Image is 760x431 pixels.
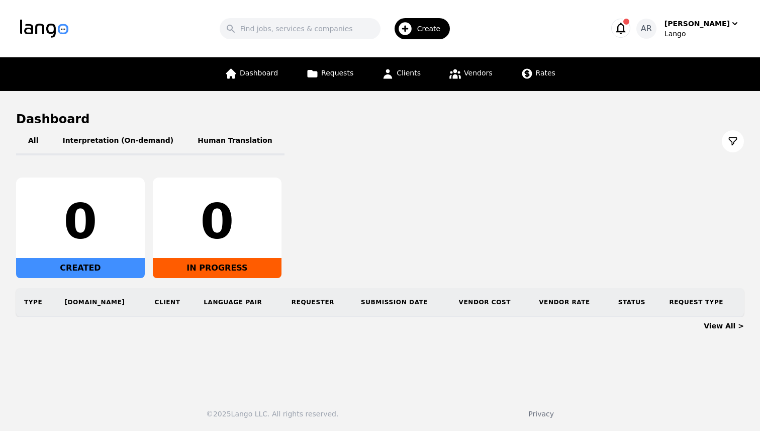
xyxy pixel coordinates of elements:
th: Status [610,288,661,316]
div: Lango [664,29,740,39]
a: View All > [704,322,744,330]
th: [DOMAIN_NAME] [56,288,146,316]
input: Find jobs, services & companies [220,18,381,39]
div: © 2025 Lango LLC. All rights reserved. [206,409,338,419]
a: Requests [300,57,359,91]
span: Clients [397,69,421,77]
button: AR[PERSON_NAME]Lango [636,19,740,39]
th: Requester [283,288,353,316]
th: Submission Date [353,288,451,316]
span: Create [417,24,448,34]
button: Human Translation [185,127,284,155]
span: AR [641,23,652,35]
div: 0 [24,198,137,246]
span: Vendors [464,69,492,77]
div: 0 [161,198,273,246]
img: Logo [20,20,68,38]
a: Vendors [443,57,498,91]
a: Dashboard [219,57,284,91]
th: Vendor Cost [451,288,531,316]
th: Vendor Rate [531,288,610,316]
th: Type [16,288,56,316]
div: IN PROGRESS [153,258,281,278]
a: Clients [375,57,427,91]
th: Language Pair [196,288,283,316]
button: Filter [722,130,744,152]
button: Create [381,14,456,43]
span: Rates [536,69,555,77]
th: Client [147,288,196,316]
th: Request Type [661,288,744,316]
div: [PERSON_NAME] [664,19,730,29]
button: Interpretation (On-demand) [50,127,185,155]
button: All [16,127,50,155]
span: Requests [321,69,353,77]
span: Dashboard [240,69,278,77]
a: Rates [515,57,561,91]
h1: Dashboard [16,111,744,127]
a: Privacy [528,410,554,418]
div: CREATED [16,258,145,278]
